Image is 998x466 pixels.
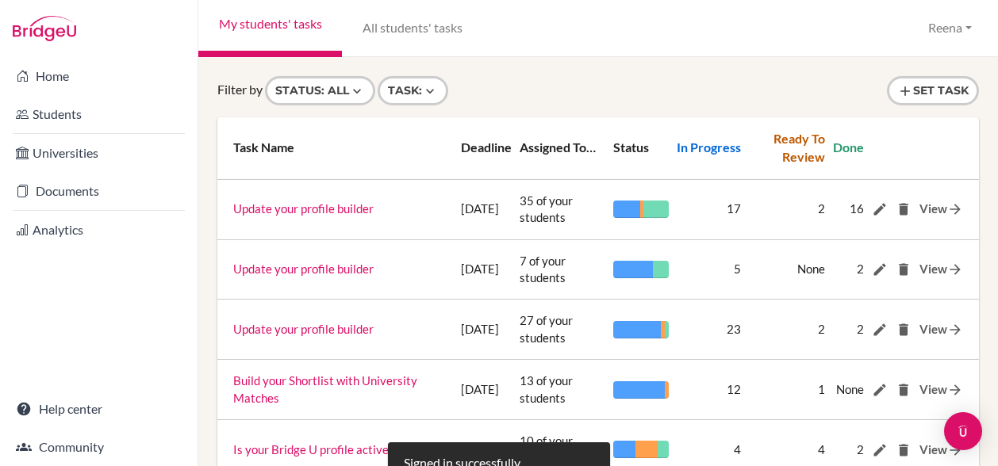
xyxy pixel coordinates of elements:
a: Students [3,98,194,130]
td: [DATE] [457,179,516,239]
td: None [745,239,829,300]
a: View [919,262,963,276]
td: 2 [829,239,868,300]
td: 12 [673,360,745,420]
a: View [919,201,963,216]
th: Task name [217,117,457,179]
div: Open Intercom Messenger [944,412,982,450]
td: 27 of your students [516,300,610,360]
i: Edit [872,382,888,398]
td: 35 of your students [516,179,610,239]
img: Bridge-U [13,16,76,41]
button: Status: All [265,76,375,105]
td: 2 [829,300,868,360]
td: None [829,360,868,420]
th: In progress [673,117,745,179]
i: Delete [896,382,912,398]
button: Task: [378,76,448,105]
a: View [919,322,963,336]
a: Build your Shortlist with University Matches [233,373,417,404]
td: 5 [673,239,745,300]
a: View [919,382,963,396]
td: 2 [745,179,829,239]
td: 23 [673,300,745,360]
i: Delete [896,262,912,277]
td: 7 of your students [516,239,610,300]
th: Status [609,117,673,179]
i: Delete [896,322,912,338]
th: Done [829,117,868,179]
a: Universities [3,137,194,169]
a: Update your profile builder [233,201,374,216]
td: 16 [829,179,868,239]
i: Edit [872,201,888,217]
a: Home [3,60,194,92]
a: Update your profile builder [233,322,374,336]
td: [DATE] [457,300,516,360]
i: Edit [872,262,888,277]
button: Set task [887,76,979,105]
td: [DATE] [457,360,516,420]
td: 17 [673,179,745,239]
a: Documents [3,175,194,207]
span: Filter by [217,82,263,97]
th: Assigned to… [516,117,610,179]
button: Reena [921,13,979,43]
td: 1 [745,360,829,420]
td: [DATE] [457,239,516,300]
i: Delete [896,201,912,217]
a: Community [3,431,194,463]
a: Help center [3,393,194,425]
a: Update your profile builder [233,262,374,276]
th: Deadline [457,117,516,179]
i: Edit [872,322,888,338]
th: Ready to review [745,117,829,179]
td: 2 [745,300,829,360]
a: Analytics [3,214,194,246]
td: 13 of your students [516,360,610,420]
